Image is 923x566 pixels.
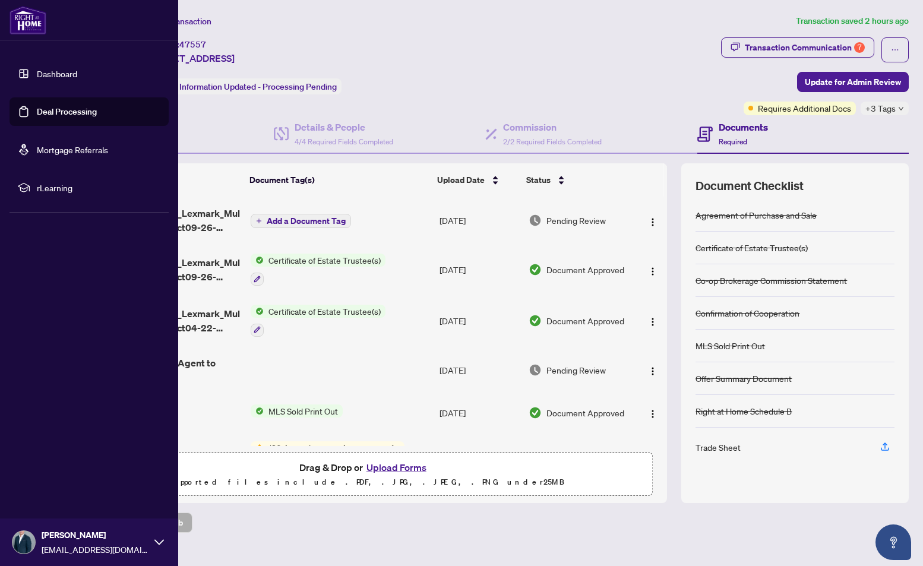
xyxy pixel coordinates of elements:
img: Document Status [529,406,542,419]
img: Status Icon [251,305,264,318]
button: Add a Document Tag [251,214,351,228]
div: Right at Home Schedule B [696,404,792,418]
button: Status Icon120 Amendment to Agreement of Purchase and Sale [251,441,404,473]
div: MLS Sold Print Out [696,339,765,352]
span: MLS Sold Print Out [264,404,343,418]
img: Document Status [529,214,542,227]
button: Status IconMLS Sold Print Out [251,404,343,418]
span: [STREET_ADDRESS] [147,51,235,65]
span: plus [256,218,262,224]
span: Pending Review [546,214,606,227]
div: Transaction Communication [745,38,865,57]
img: Document Status [529,314,542,327]
span: down [898,106,904,112]
a: Mortgage Referrals [37,144,108,155]
span: rLearning [37,181,160,194]
span: 4/4 Required Fields Completed [295,137,393,146]
span: Add a Document Tag [267,217,346,225]
td: [DATE] [435,244,524,295]
img: Document Status [529,363,542,377]
div: Certificate of Estate Trustee(s) [696,241,808,254]
a: Dashboard [37,68,77,79]
img: Status Icon [251,254,264,267]
span: [PERSON_NAME] [42,529,148,542]
span: 120 Amendment to Agreement of Purchase and Sale [264,441,404,454]
span: Status [526,173,551,186]
img: Logo [648,217,658,227]
span: 2/2 Required Fields Completed [503,137,602,146]
td: [DATE] [435,197,524,244]
img: Logo [648,267,658,276]
button: Logo [643,211,662,230]
img: Logo [648,366,658,376]
button: Upload Forms [363,460,430,475]
img: logo [10,6,46,34]
div: Offer Summary Document [696,372,792,385]
div: Co-op Brokerage Commission Statement [696,274,847,287]
span: Information Updated - Processing Pending [179,81,337,92]
span: Document Checklist [696,178,804,194]
span: Update for Admin Review [805,72,901,91]
img: Logo [648,409,658,419]
td: [DATE] [435,346,524,394]
span: Certificate of Estate Trustee(s) [264,254,385,267]
img: Document Status [529,263,542,276]
div: Confirmation of Cooperation [696,306,799,320]
img: Status Icon [251,404,264,418]
span: Document Approved [546,314,624,327]
button: Logo [643,311,662,330]
button: Status IconCertificate of Estate Trustee(s) [251,305,385,337]
div: 7 [854,42,865,53]
div: Trade Sheet [696,441,741,454]
span: Drag & Drop or [299,460,430,475]
h4: Documents [719,120,768,134]
span: Requires Additional Docs [758,102,851,115]
span: Required [719,137,747,146]
button: Open asap [875,524,911,560]
button: Transaction Communication7 [721,37,874,58]
img: Logo [648,317,658,327]
span: View Transaction [148,16,211,27]
div: Agreement of Purchase and Sale [696,208,817,222]
a: Deal Processing [37,106,97,117]
td: [DATE] [435,295,524,346]
th: Upload Date [432,163,521,197]
button: Logo [643,403,662,422]
img: Profile Icon [12,531,35,554]
h4: Details & People [295,120,393,134]
span: Pending Review [546,363,606,377]
h4: Commission [503,120,602,134]
span: Certificate of Estate Trustee(s) [264,305,385,318]
span: Document Needs Work [546,444,619,470]
span: Document Approved [546,263,624,276]
button: Logo [643,260,662,279]
div: Status: [147,78,342,94]
th: Document Tag(s) [245,163,432,197]
th: Status [521,163,633,197]
span: Drag & Drop orUpload FormsSupported files include .PDF, .JPG, .JPEG, .PNG under25MB [77,453,652,497]
span: [EMAIL_ADDRESS][DOMAIN_NAME] [42,543,148,556]
button: Logo [643,361,662,380]
td: [DATE] [435,432,524,483]
button: Status IconCertificate of Estate Trustee(s) [251,254,385,286]
span: +3 Tags [865,102,896,115]
button: Update for Admin Review [797,72,909,92]
article: Transaction saved 2 hours ago [796,14,909,28]
span: 47557 [179,39,206,50]
td: [DATE] [435,394,524,432]
span: Document Approved [546,406,624,419]
span: Upload Date [437,173,485,186]
img: Status Icon [251,441,264,454]
span: ellipsis [891,46,899,54]
button: Add a Document Tag [251,213,351,229]
p: Supported files include .PDF, .JPG, .JPEG, .PNG under 25 MB [84,475,645,489]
